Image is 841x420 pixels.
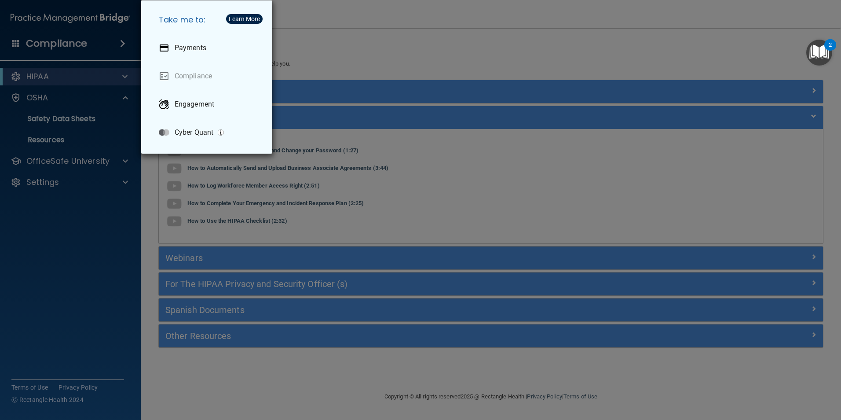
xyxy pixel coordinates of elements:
[175,44,206,52] p: Payments
[152,36,265,60] a: Payments
[175,100,214,109] p: Engagement
[229,16,260,22] div: Learn More
[226,14,263,24] button: Learn More
[806,40,832,66] button: Open Resource Center, 2 new notifications
[152,120,265,145] a: Cyber Quant
[152,92,265,117] a: Engagement
[689,357,830,393] iframe: Drift Widget Chat Controller
[829,45,832,56] div: 2
[175,128,213,137] p: Cyber Quant
[152,64,265,88] a: Compliance
[152,7,265,32] h5: Take me to:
